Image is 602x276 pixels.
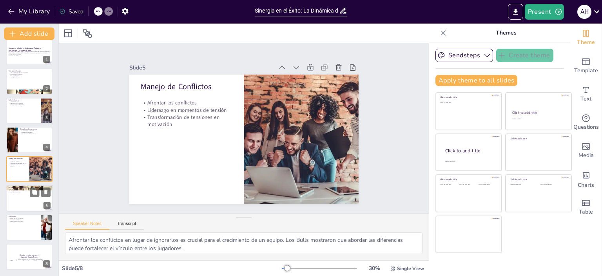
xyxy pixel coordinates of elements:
div: Add ready made slides [570,52,602,80]
div: 1 [43,56,50,63]
input: Insert title [255,5,339,16]
p: Gestión efectiva de conflictos [9,218,39,219]
div: 30 % [365,265,384,272]
button: Transcript [109,221,144,230]
textarea: Afrontar los conflictos en lugar de ignorarlos es crucial para el crecimiento de un equipo. Los B... [65,232,422,254]
span: Media [578,151,594,160]
p: Manejo de Conflictos [9,157,27,160]
div: Click to add text [459,184,477,186]
p: Liderazgo de [PERSON_NAME] [9,104,39,106]
div: 7 [6,214,53,240]
strong: Sinergia en el Éxito: La Dinámica del Trabajo en [GEOGRAPHIC_DATA] en los Bulls [9,48,41,52]
button: Add slide [4,27,54,40]
div: 1 [6,39,53,65]
div: Saved [59,8,83,15]
div: 3 [6,98,53,124]
div: Click to add body [445,160,495,162]
p: Rivalidades como oportunidades [8,190,51,192]
div: Click to add title [510,178,566,181]
div: Add charts and graphs [570,165,602,193]
button: A H [577,4,591,20]
p: Mentalidad competitiva [8,192,51,193]
p: Roles Definidos [9,99,39,101]
div: Click to add text [510,184,535,186]
button: Speaker Notes [65,221,109,230]
button: Export to PowerPoint [508,4,523,20]
p: Liderazgo en el equipo [9,76,50,78]
p: Disciplina y Compromiso [20,128,50,130]
button: Duplicate Slide [30,187,39,197]
span: Table [579,208,593,216]
div: Click to add text [440,184,458,186]
div: Slide 5 [136,52,280,75]
div: 6 [44,202,51,209]
div: Click to add text [440,102,496,104]
p: [Todo: quote_symbol] [9,254,50,257]
div: Click to add title [512,110,564,115]
p: Transformación del Conflicto [8,186,51,189]
div: Add text boxes [570,80,602,108]
span: Charts [578,181,594,190]
p: Claridad en los roles [9,101,39,102]
div: 8 [43,260,50,267]
strong: La unión hace la fuerza. [21,256,38,258]
p: Liderazgo en momentos de tensión [143,96,235,113]
p: Manejo de Conflictos [145,71,238,91]
span: Text [580,95,591,103]
div: Add a table [570,193,602,221]
p: Afrontar los conflictos [143,89,236,106]
div: Click to add text [540,184,565,186]
div: 8 [6,244,53,270]
button: Sendsteps [435,49,493,62]
div: Change the overall theme [570,24,602,52]
span: Template [574,66,598,75]
div: 7 [43,231,50,238]
p: Roles complementarios [9,75,50,76]
div: Click to add title [440,178,496,181]
p: Transformación de tensiones en motivación [141,103,234,127]
p: Liderazgo en momentos de tensión [9,163,27,164]
p: Themes [450,24,562,42]
span: Questions [573,123,599,132]
button: My Library [6,5,53,18]
div: Get real-time input from your audience [570,108,602,137]
p: [Todo: quote_author_symbol] [9,258,50,261]
div: A H [577,5,591,19]
span: Position [83,29,92,38]
div: 4 [6,127,53,153]
p: Generated with [URL] [9,55,50,57]
div: 3 [43,114,50,121]
div: 2 [43,85,50,92]
p: Afrontar los conflictos [9,161,27,163]
p: Estandarización de la excelencia [20,133,50,135]
p: Transformación de tensiones en motivación [9,164,27,167]
p: Importancia de la disciplina [20,130,50,132]
p: Uso de críticas como motor [8,188,51,190]
div: Click to add title [440,96,496,99]
div: 5 [43,173,50,180]
p: Compromiso del equipo [20,132,50,133]
p: La sinergia entre jugadores [9,73,50,75]
p: Conclusión [9,216,39,218]
button: Delete Slide [41,187,51,197]
p: Esta presentación explora cómo el trabajo en equipo, la gestión de conflictos y el liderazgo fuer... [9,51,50,55]
div: Click to add text [479,184,496,186]
div: Add images, graphics, shapes or video [570,137,602,165]
p: Importancia del liderazgo [9,219,39,221]
div: 6 [6,185,53,212]
span: Theme [577,38,595,47]
p: Objetivo común como motor [9,221,39,222]
div: 5 [6,156,53,182]
div: 4 [43,144,50,151]
button: Create theme [496,49,553,62]
p: Esopo. [9,260,50,261]
div: Click to add title [445,147,495,154]
button: Apply theme to all slides [435,75,517,86]
div: Layout [62,27,74,40]
div: Slide 5 / 8 [62,265,282,272]
p: Especialización de jugadores [9,102,39,104]
p: Trabajo en Equipo [9,70,50,72]
button: Present [525,4,564,20]
div: 2 [6,68,53,94]
span: Single View [397,265,424,272]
